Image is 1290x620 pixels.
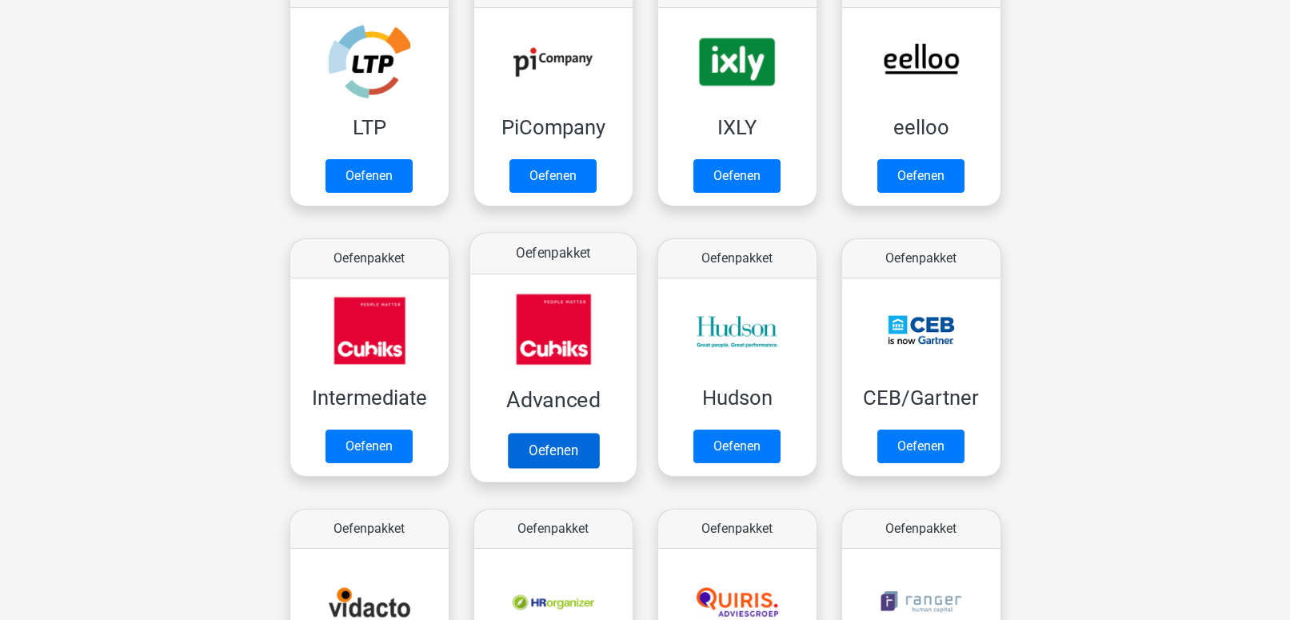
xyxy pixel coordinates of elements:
a: Oefenen [877,430,965,463]
a: Oefenen [877,159,965,193]
a: Oefenen [325,159,413,193]
a: Oefenen [693,430,781,463]
a: Oefenen [693,159,781,193]
a: Oefenen [325,430,413,463]
a: Oefenen [507,433,598,468]
a: Oefenen [509,159,597,193]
